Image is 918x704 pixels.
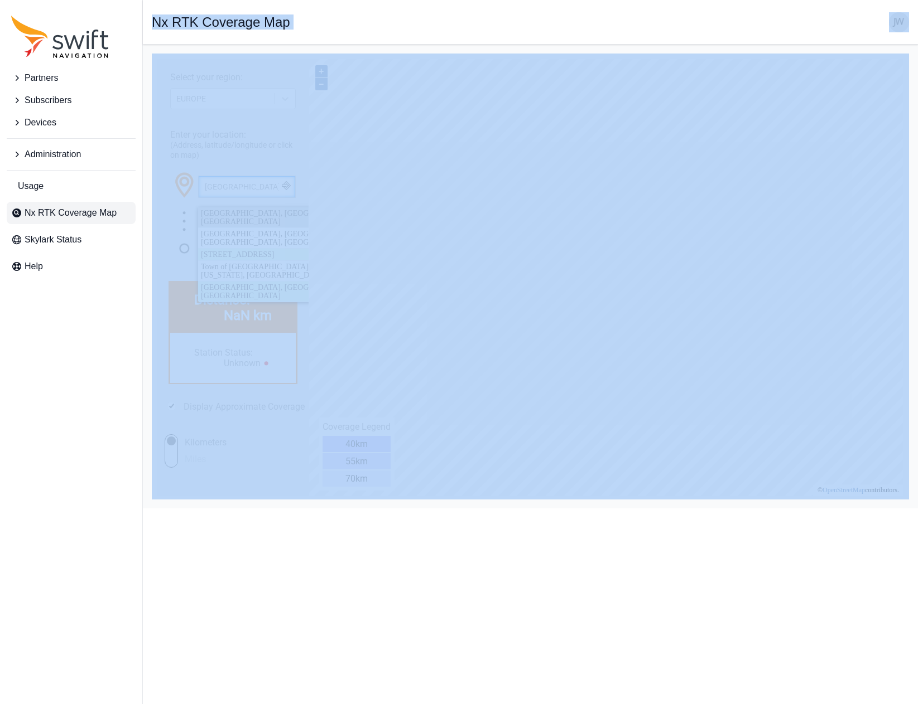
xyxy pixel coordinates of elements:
div: 55km [171,400,239,416]
button: Subscribers [7,89,136,111]
div: 70km [171,417,239,433]
button: Administration [7,143,136,166]
button: Partners [7,67,136,89]
button: Devices [7,111,136,134]
span: Administration [25,148,81,161]
span: Usage [18,179,44,193]
li: © contributors. [666,433,747,440]
div: 40km [171,382,239,399]
a: Skylark Status [7,229,136,251]
span: Help [25,260,43,273]
img: user photo [889,12,909,32]
span: Partners [25,71,58,85]
span: Devices [25,116,56,129]
h1: Nx RTK Coverage Map [152,16,290,29]
a: Usage [7,175,136,197]
div: Coverage Legend [171,368,239,378]
iframe: RTK Map [152,54,909,499]
a: OpenStreetMap [671,433,713,440]
span: Subscribers [25,94,71,107]
span: Skylark Status [25,233,81,246]
a: Help [7,255,136,278]
a: Nx RTK Coverage Map [7,202,136,224]
span: Nx RTK Coverage Map [25,206,117,220]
